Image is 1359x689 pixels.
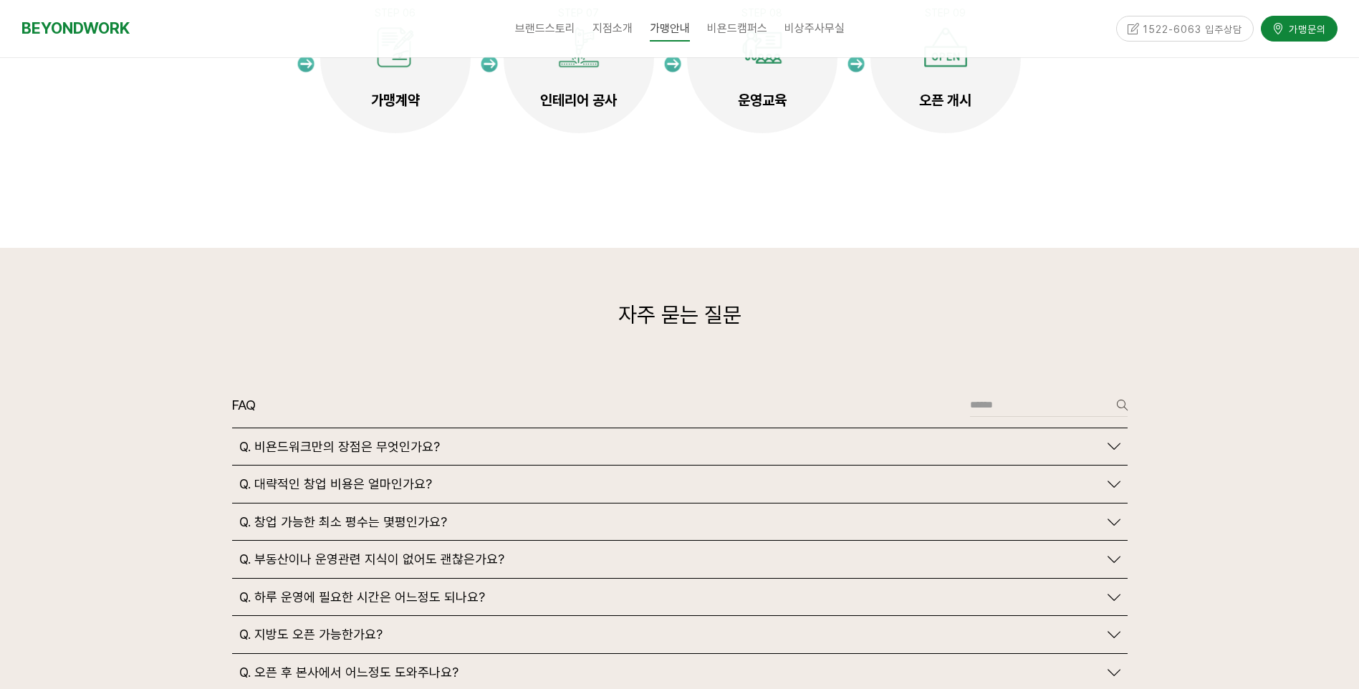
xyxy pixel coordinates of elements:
a: 가맹안내 [641,11,698,47]
span: 자주 묻는 질문 [618,302,741,327]
span: Q. 창업 가능한 최소 평수는 몇평인가요? [239,514,447,530]
strong: 가맹계약 [371,92,420,109]
a: 브랜드스토리 [506,11,584,47]
a: 비상주사무실 [776,11,853,47]
a: 가맹문의 [1261,14,1338,39]
span: Q. 지방도 오픈 가능한가요? [239,627,383,642]
span: Q. 오픈 후 본사에서 어느정도 도와주나요? [239,665,458,680]
header: FAQ [232,393,256,418]
span: 비상주사무실 [784,21,845,35]
span: 임대차 계약 [235,75,299,92]
a: 지점소개 [584,11,641,47]
span: Q. 부동산이나 운영관련 지식이 없어도 괜찮은가요? [239,551,504,567]
span: Q. 대략적인 창업 비용은 얼마인가요? [239,476,432,492]
span: 가맹문의 [1284,20,1326,34]
a: BEYONDWORK [21,15,130,42]
strong: 오픈 개시 [919,92,971,109]
span: 지점소개 [592,21,633,35]
strong: 운영교육 [738,92,787,109]
a: 비욘드캠퍼스 [698,11,776,47]
span: 비욘드캠퍼스 [707,21,767,35]
strong: 인테리어 공사 [540,92,617,109]
span: 브랜드스토리 [515,21,575,35]
span: Q. 비욘드워크만의 장점은 무엇인가요? [239,439,440,455]
span: 가맹안내 [650,16,690,42]
span: Q. 하루 운영에 필요한 시간은 어느정도 되나요? [239,589,485,605]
